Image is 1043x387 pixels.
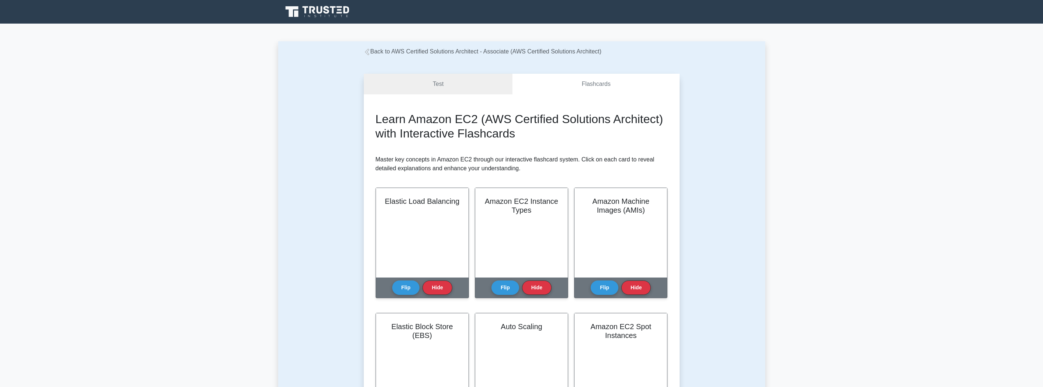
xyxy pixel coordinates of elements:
[512,74,679,95] a: Flashcards
[484,197,559,215] h2: Amazon EC2 Instance Types
[392,280,420,295] button: Flip
[583,197,658,215] h2: Amazon Machine Images (AMIs)
[364,48,602,55] a: Back to AWS Certified Solutions Architect - Associate (AWS Certified Solutions Architect)
[422,280,452,295] button: Hide
[364,74,513,95] a: Test
[376,155,668,173] p: Master key concepts in Amazon EC2 through our interactive flashcard system. Click on each card to...
[491,280,519,295] button: Flip
[591,280,618,295] button: Flip
[376,112,668,140] h2: Learn Amazon EC2 (AWS Certified Solutions Architect) with Interactive Flashcards
[621,280,651,295] button: Hide
[583,322,658,340] h2: Amazon EC2 Spot Instances
[385,322,460,340] h2: Elastic Block Store (EBS)
[385,197,460,206] h2: Elastic Load Balancing
[522,280,552,295] button: Hide
[484,322,559,331] h2: Auto Scaling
